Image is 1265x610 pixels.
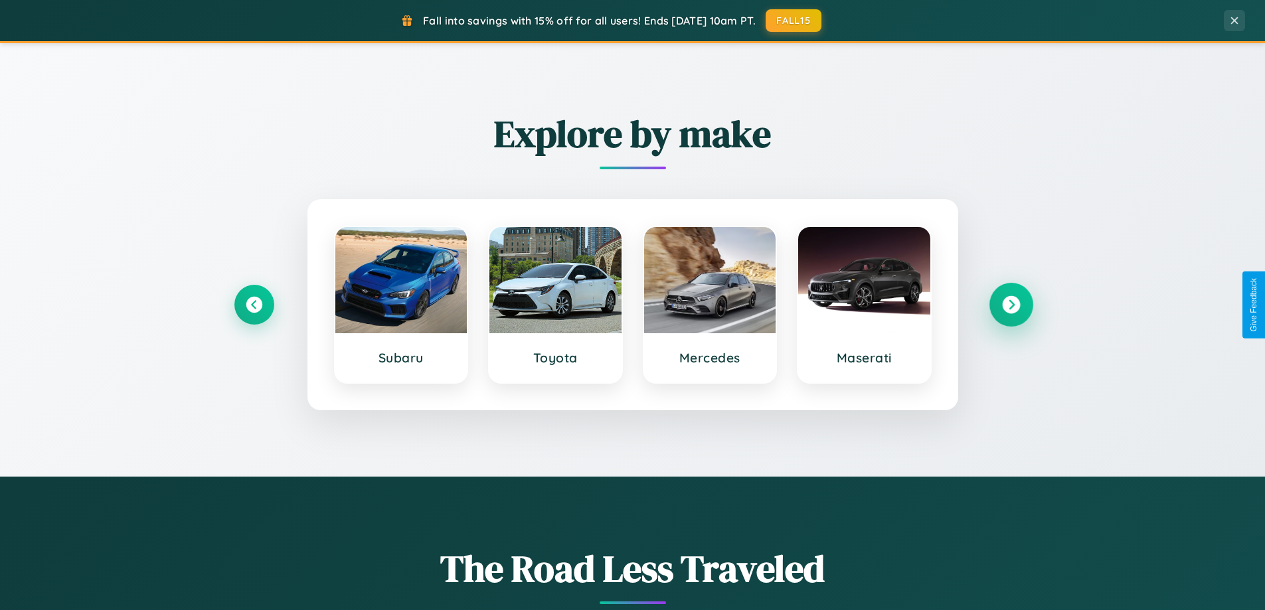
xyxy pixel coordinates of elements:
[503,350,608,366] h3: Toyota
[423,14,756,27] span: Fall into savings with 15% off for all users! Ends [DATE] 10am PT.
[234,543,1031,594] h1: The Road Less Traveled
[349,350,454,366] h3: Subaru
[766,9,821,32] button: FALL15
[234,108,1031,159] h2: Explore by make
[657,350,763,366] h3: Mercedes
[1249,278,1258,332] div: Give Feedback
[811,350,917,366] h3: Maserati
